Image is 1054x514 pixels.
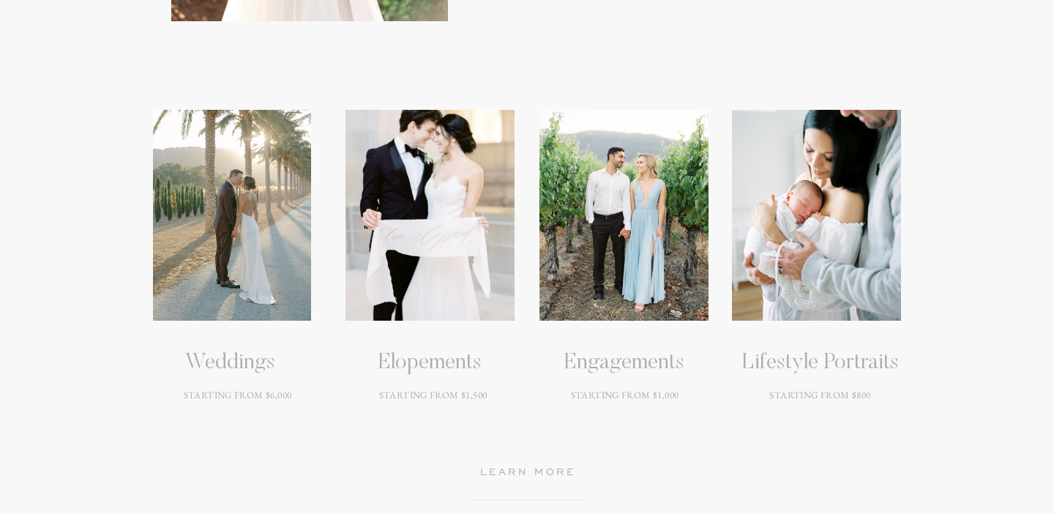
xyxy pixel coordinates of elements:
h3: STARTING FROM $1,500 [340,388,526,440]
h3: STARTING FROM $6,000 [145,388,330,440]
h3: Engagements [564,350,684,376]
a: Lifestyle Portraits [732,350,908,376]
h3: Weddings [119,350,340,376]
h3: STARTING FROM $1,000 [532,388,717,440]
a: learn more [452,464,603,483]
h3: STARTING FROM $800 [728,388,913,440]
h3: Elopements [370,350,490,376]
